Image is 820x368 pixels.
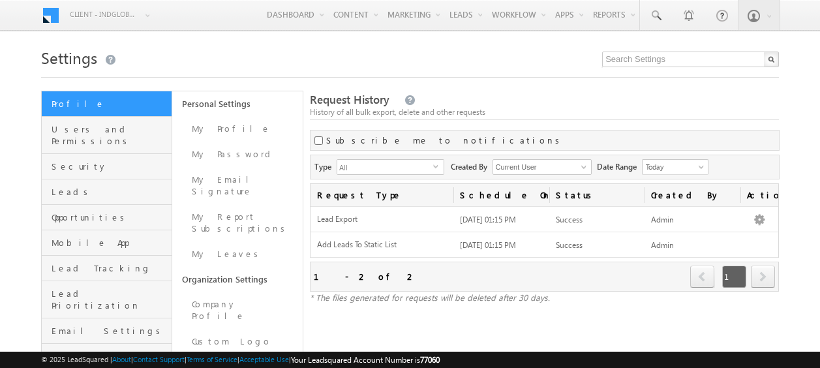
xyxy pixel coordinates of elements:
span: Request History [310,92,389,107]
a: My Report Subscriptions [172,204,303,241]
label: Subscribe me to notifications [326,134,564,146]
span: [DATE] 01:15 PM [460,240,516,250]
span: 1 [722,266,746,288]
span: Leads [52,186,168,198]
span: Lead Prioritization [52,288,168,311]
span: Created By [451,159,493,173]
a: Email Settings [42,318,172,344]
a: Opportunities [42,205,172,230]
span: Security [52,161,168,172]
a: My Leaves [172,241,303,267]
span: Success [556,215,583,224]
a: Schedule On [453,184,549,206]
span: [DATE] 01:15 PM [460,215,516,224]
span: Date Range [597,159,642,173]
a: My Email Signature [172,167,303,204]
span: select [433,163,444,169]
a: Mobile App [42,230,172,256]
span: © 2025 LeadSquared | | | | | [41,354,440,366]
input: Search Settings [602,52,779,67]
a: Security [42,154,172,179]
a: Acceptable Use [239,355,289,363]
span: Settings [41,47,97,68]
div: History of all bulk export, delete and other requests [310,106,780,118]
span: Client - indglobal1 (77060) [70,8,138,21]
span: Users and Permissions [52,123,168,147]
span: prev [690,266,714,288]
span: Actions [740,184,779,206]
span: Profile [52,98,168,110]
a: My Password [172,142,303,167]
span: Admin [651,215,674,224]
a: Show All Items [574,161,590,174]
a: Organization Settings [172,267,303,292]
a: Contact Support [133,355,185,363]
span: Type [314,159,337,173]
input: Type to Search [493,159,592,175]
span: Lead Tracking [52,262,168,274]
span: Admin [651,240,674,250]
a: prev [690,267,715,288]
span: Email Settings [52,325,168,337]
span: Opportunities [52,211,168,223]
a: Company Profile [172,292,303,329]
span: All [337,160,433,174]
a: Users and Permissions [42,117,172,154]
div: All [337,159,444,175]
a: Personal Settings [172,91,303,116]
span: Add Leads To Static List [317,239,448,251]
span: * The files generated for requests will be deleted after 30 days. [310,292,550,303]
span: 77060 [420,355,440,365]
span: next [751,266,775,288]
a: Lead Prioritization [42,281,172,318]
a: Leads [42,179,172,205]
a: Lead Tracking [42,256,172,281]
a: Request Type [311,184,454,206]
a: My Profile [172,116,303,142]
span: Mobile App [52,237,168,249]
span: Today [643,161,705,173]
a: Created By [645,184,740,206]
a: Profile [42,91,172,117]
a: About [112,355,131,363]
a: next [751,267,775,288]
a: Terms of Service [187,355,237,363]
a: Custom Logo [172,329,303,354]
a: Status [549,184,645,206]
span: Lead Export [317,214,448,225]
a: Today [642,159,708,175]
span: Your Leadsquared Account Number is [291,355,440,365]
span: Success [556,240,583,250]
div: 1 - 2 of 2 [314,269,416,284]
